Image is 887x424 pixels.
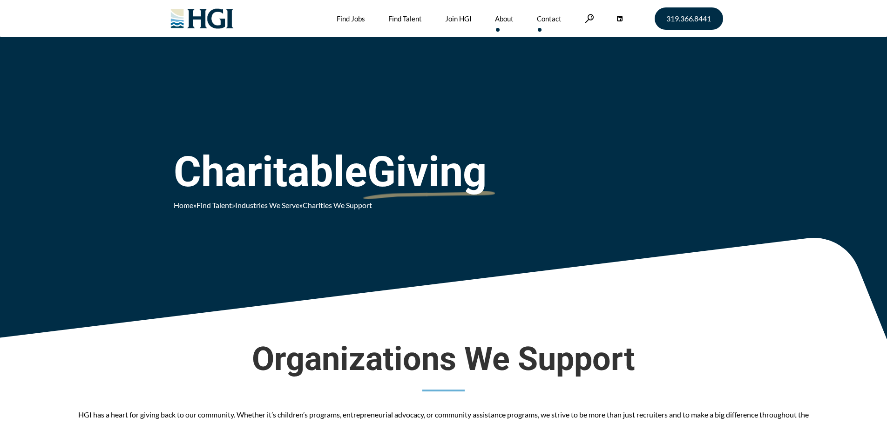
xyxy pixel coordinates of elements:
span: Charitable [174,149,714,195]
span: 319.366.8441 [666,15,711,22]
a: Search [585,14,594,23]
a: Find Talent [196,201,232,209]
span: Charities We Support [303,201,372,209]
u: Giving [367,149,487,195]
a: Home [174,201,193,209]
span: Organizations We Support [71,339,816,378]
a: 319.366.8441 [655,7,723,30]
a: Industries We Serve [235,201,299,209]
span: » » » [174,201,372,209]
